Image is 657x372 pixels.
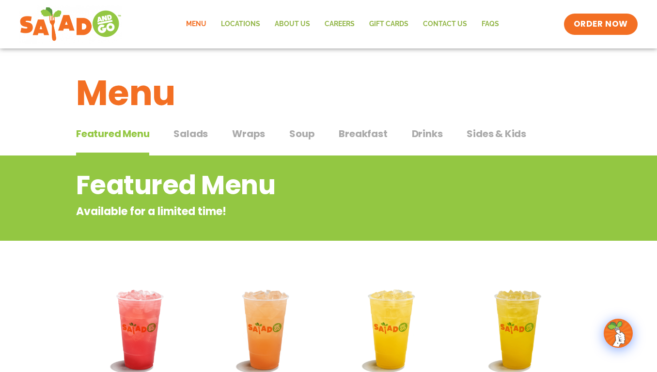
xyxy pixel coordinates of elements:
a: About Us [267,13,317,35]
span: Salads [173,126,208,141]
a: Contact Us [416,13,474,35]
span: Soup [289,126,314,141]
span: Featured Menu [76,126,149,141]
h1: Menu [76,67,581,119]
img: wpChatIcon [605,320,632,347]
a: Locations [214,13,267,35]
a: Menu [179,13,214,35]
span: Wraps [232,126,265,141]
h2: Featured Menu [76,166,503,205]
a: FAQs [474,13,506,35]
a: ORDER NOW [564,14,638,35]
p: Available for a limited time! [76,203,503,219]
span: Drinks [412,126,443,141]
span: ORDER NOW [574,18,628,30]
a: GIFT CARDS [362,13,416,35]
div: Tabbed content [76,123,581,156]
a: Careers [317,13,362,35]
img: new-SAG-logo-768×292 [19,5,122,44]
span: Breakfast [339,126,387,141]
span: Sides & Kids [467,126,526,141]
nav: Menu [179,13,506,35]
